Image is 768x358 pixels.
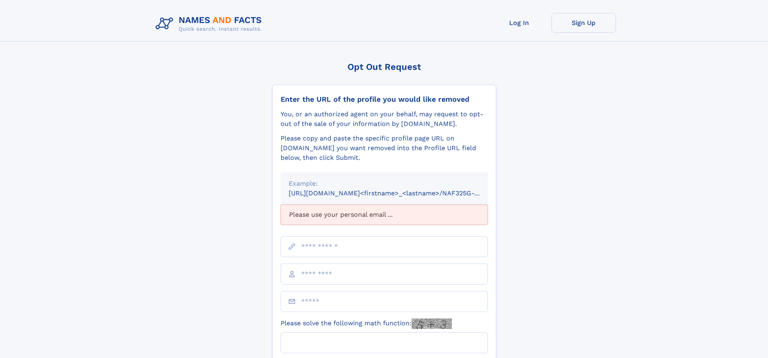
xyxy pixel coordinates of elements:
small: [URL][DOMAIN_NAME]<firstname>_<lastname>/NAF325G-xxxxxxxx [289,189,503,197]
div: Please use your personal email ... [281,205,488,225]
div: Enter the URL of the profile you would like removed [281,95,488,104]
div: Example: [289,179,480,188]
div: Please copy and paste the specific profile page URL on [DOMAIN_NAME] you want removed into the Pr... [281,134,488,163]
div: You, or an authorized agent on your behalf, may request to opt-out of the sale of your informatio... [281,109,488,129]
a: Log In [487,13,552,33]
label: Please solve the following math function: [281,318,452,329]
a: Sign Up [552,13,616,33]
div: Opt Out Request [272,62,496,72]
img: Logo Names and Facts [152,13,268,35]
